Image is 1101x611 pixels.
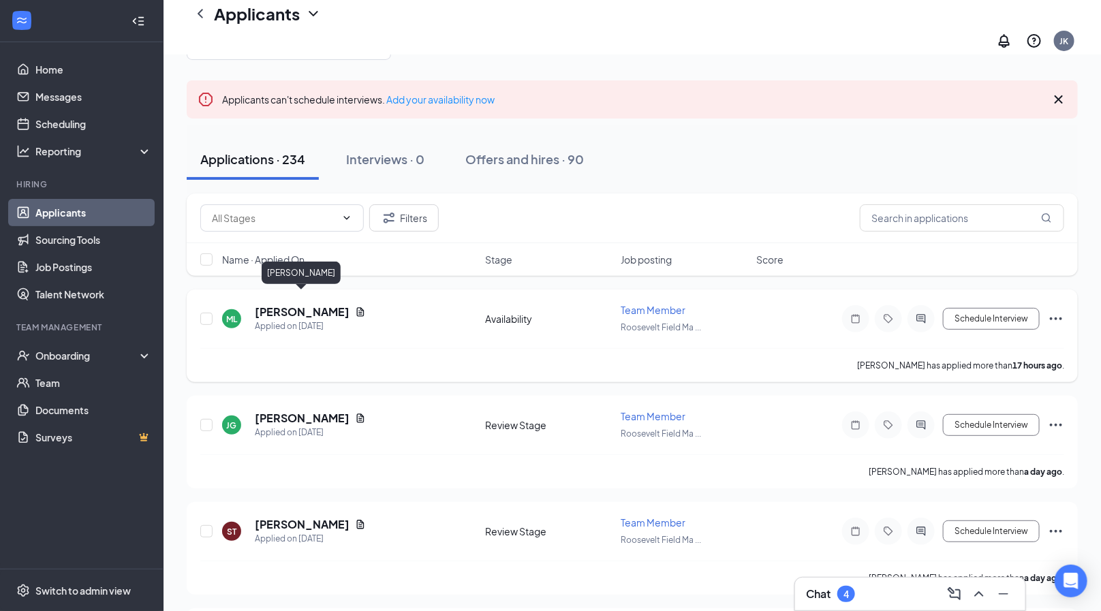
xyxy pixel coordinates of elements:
a: SurveysCrown [35,424,152,451]
div: Applied on [DATE] [255,319,366,333]
svg: Tag [880,313,897,324]
div: Applied on [DATE] [255,532,366,546]
a: Job Postings [35,253,152,281]
div: Switch to admin view [35,584,131,597]
button: ComposeMessage [944,583,965,605]
h5: [PERSON_NAME] [255,304,350,319]
svg: Settings [16,584,30,597]
span: Stage [485,253,512,266]
a: Scheduling [35,110,152,138]
svg: ChevronDown [341,213,352,223]
input: All Stages [212,210,336,225]
a: Documents [35,396,152,424]
span: Team Member [621,304,685,316]
span: Roosevelt Field Ma ... [621,535,701,545]
b: a day ago [1024,467,1062,477]
svg: Minimize [995,586,1012,602]
div: Review Stage [485,418,612,432]
div: Open Intercom Messenger [1055,565,1087,597]
svg: QuestionInfo [1026,33,1042,49]
button: ChevronUp [968,583,990,605]
svg: Document [355,413,366,424]
a: Applicants [35,199,152,226]
div: 4 [843,589,849,600]
a: Team [35,369,152,396]
svg: MagnifyingGlass [1041,213,1052,223]
div: Team Management [16,322,149,333]
svg: Tag [880,526,897,537]
div: Interviews · 0 [346,151,424,168]
span: Job posting [621,253,672,266]
a: Sourcing Tools [35,226,152,253]
a: Talent Network [35,281,152,308]
div: ST [227,526,236,537]
div: Onboarding [35,349,140,362]
a: Home [35,56,152,83]
p: [PERSON_NAME] has applied more than . [869,572,1064,584]
div: Reporting [35,144,153,158]
svg: ComposeMessage [946,586,963,602]
svg: ChevronUp [971,586,987,602]
svg: ChevronLeft [192,5,208,22]
span: Roosevelt Field Ma ... [621,428,701,439]
svg: UserCheck [16,349,30,362]
h5: [PERSON_NAME] [255,411,350,426]
svg: Error [198,91,214,108]
span: Name · Applied On [222,253,305,266]
svg: Filter [381,210,397,226]
b: 17 hours ago [1012,360,1062,371]
span: Team Member [621,516,685,529]
svg: ActiveChat [913,526,929,537]
svg: Analysis [16,144,30,158]
span: Applicants can't schedule interviews. [222,93,495,106]
p: [PERSON_NAME] has applied more than . [857,360,1064,371]
div: [PERSON_NAME] [262,262,341,284]
a: Messages [35,83,152,110]
div: JG [227,420,237,431]
button: Schedule Interview [943,520,1040,542]
input: Search in applications [860,204,1064,232]
b: a day ago [1024,573,1062,583]
svg: Ellipses [1048,417,1064,433]
button: Filter Filters [369,204,439,232]
div: Applications · 234 [200,151,305,168]
svg: ActiveChat [913,313,929,324]
div: Review Stage [485,524,612,538]
span: Roosevelt Field Ma ... [621,322,701,332]
svg: Note [848,313,864,324]
a: Add your availability now [386,93,495,106]
svg: ChevronDown [305,5,322,22]
svg: Collapse [131,14,145,28]
span: Score [756,253,784,266]
h1: Applicants [214,2,300,25]
svg: Cross [1051,91,1067,108]
button: Minimize [993,583,1014,605]
p: [PERSON_NAME] has applied more than . [869,466,1064,477]
div: ML [226,313,237,325]
div: Hiring [16,178,149,190]
svg: Ellipses [1048,523,1064,539]
svg: Document [355,519,366,530]
svg: Tag [880,420,897,430]
svg: Document [355,307,366,317]
button: Schedule Interview [943,414,1040,436]
svg: Notifications [996,33,1012,49]
div: Applied on [DATE] [255,426,366,439]
svg: ActiveChat [913,420,929,430]
h3: Chat [806,586,831,601]
svg: Ellipses [1048,311,1064,327]
h5: [PERSON_NAME] [255,517,350,532]
svg: Note [848,420,864,430]
div: Availability [485,312,612,326]
div: Offers and hires · 90 [465,151,584,168]
span: Team Member [621,410,685,422]
div: JK [1060,35,1069,47]
button: Schedule Interview [943,308,1040,330]
svg: Note [848,526,864,537]
svg: WorkstreamLogo [15,14,29,27]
